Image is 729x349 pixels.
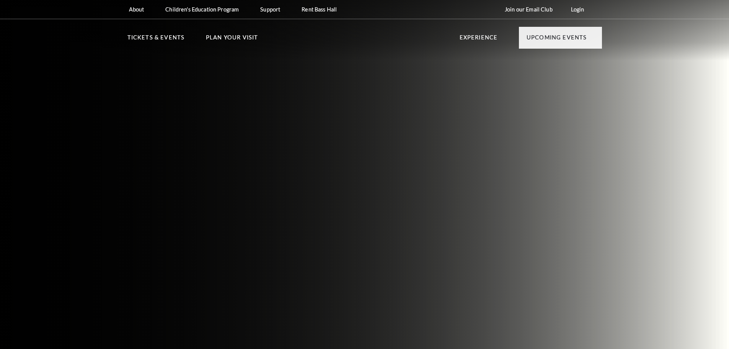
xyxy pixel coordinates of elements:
p: Rent Bass Hall [302,6,337,13]
p: Tickets & Events [127,33,185,47]
p: About [129,6,144,13]
p: Plan Your Visit [206,33,258,47]
p: Experience [460,33,498,47]
p: Children's Education Program [165,6,239,13]
p: Upcoming Events [527,33,587,47]
p: Support [260,6,280,13]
